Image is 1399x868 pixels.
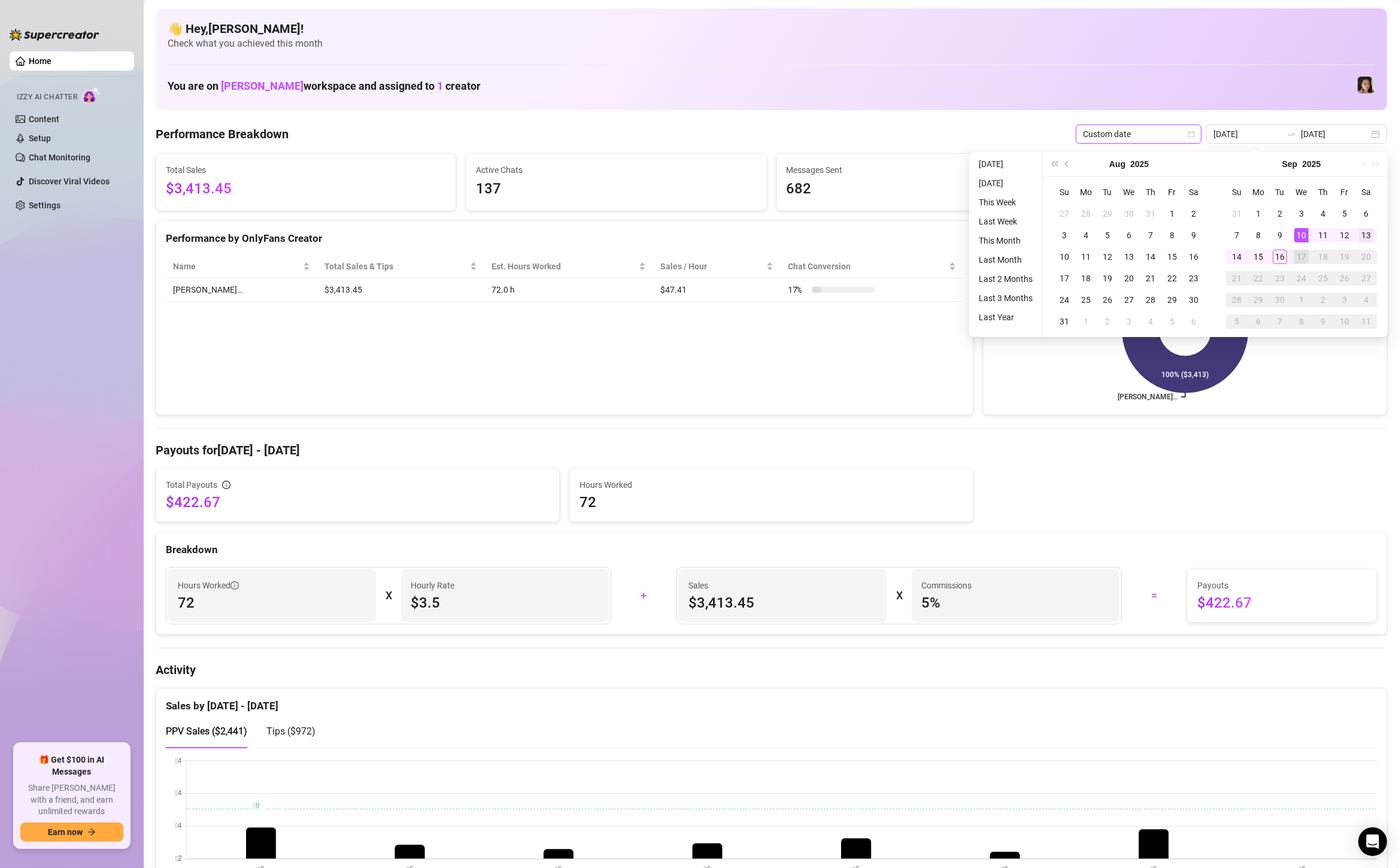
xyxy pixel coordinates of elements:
[1273,271,1287,286] div: 23
[1269,246,1291,268] td: 2025-09-16
[178,593,366,612] span: 72
[1079,293,1093,307] div: 25
[688,593,877,612] span: $3,413.45
[491,260,636,273] div: Est. Hours Worked
[788,283,807,296] span: 17 %
[1097,224,1118,246] td: 2025-08-05
[1100,207,1115,221] div: 29
[1186,207,1201,221] div: 2
[1294,207,1309,221] div: 3
[1118,246,1140,268] td: 2025-08-13
[1273,207,1287,221] div: 2
[1251,271,1266,286] div: 22
[1291,181,1312,203] th: We
[1359,228,1373,242] div: 13
[1286,129,1296,139] span: to
[221,80,304,92] span: [PERSON_NAME]
[1165,228,1179,242] div: 8
[1122,228,1136,242] div: 6
[1161,181,1183,203] th: Fr
[1251,250,1266,264] div: 15
[653,278,781,302] td: $47.41
[660,260,764,273] span: Sales / Hour
[653,255,781,278] th: Sales / Hour
[1213,128,1282,141] input: Start date
[1269,268,1291,289] td: 2025-09-23
[1226,268,1248,289] td: 2025-09-21
[411,579,454,592] article: Hourly Rate
[1079,228,1093,242] div: 4
[29,177,110,186] a: Discover Viral Videos
[166,178,446,201] span: $3,413.45
[166,278,317,302] td: [PERSON_NAME]…
[166,230,963,247] div: Performance by OnlyFans Creator
[1230,293,1244,307] div: 28
[1143,207,1158,221] div: 31
[1054,289,1075,311] td: 2025-08-24
[1054,268,1075,289] td: 2025-08-17
[1226,203,1248,224] td: 2025-08-31
[1183,203,1204,224] td: 2025-08-02
[1143,228,1158,242] div: 7
[1334,203,1355,224] td: 2025-09-05
[1140,268,1161,289] td: 2025-08-21
[1143,314,1158,329] div: 4
[166,255,317,278] th: Name
[1183,289,1204,311] td: 2025-08-30
[29,133,51,143] a: Setup
[1186,293,1201,307] div: 30
[166,726,247,737] span: PPV Sales ( $2,441 )
[1054,311,1075,332] td: 2025-08-31
[1100,293,1115,307] div: 26
[173,260,301,273] span: Name
[1197,593,1367,612] span: $422.67
[1140,224,1161,246] td: 2025-08-07
[921,579,972,592] article: Commissions
[1226,289,1248,311] td: 2025-09-28
[1122,314,1136,329] div: 3
[974,253,1037,267] li: Last Month
[1334,181,1355,203] th: Fr
[1312,268,1334,289] td: 2025-09-25
[1226,181,1248,203] th: Su
[1334,268,1355,289] td: 2025-09-26
[1140,311,1161,332] td: 2025-09-04
[1161,224,1183,246] td: 2025-08-08
[1355,224,1377,246] td: 2025-09-13
[1097,289,1118,311] td: 2025-08-26
[20,782,123,818] span: Share [PERSON_NAME] with a friend, and earn unlimited rewards
[1291,246,1312,268] td: 2025-09-17
[1097,311,1118,332] td: 2025-09-02
[1291,289,1312,311] td: 2025-10-01
[974,195,1037,210] li: This Week
[168,80,481,93] h1: You are on workspace and assigned to creator
[1230,271,1244,286] div: 21
[974,157,1037,171] li: [DATE]
[1122,293,1136,307] div: 27
[1269,311,1291,332] td: 2025-10-07
[1118,268,1140,289] td: 2025-08-20
[1248,181,1269,203] th: Mo
[1100,228,1115,242] div: 5
[1140,181,1161,203] th: Th
[20,754,123,778] span: 🎁 Get $100 in AI Messages
[1122,250,1136,264] div: 13
[1186,271,1201,286] div: 23
[10,29,99,41] img: logo-BBDzfeDw.svg
[1334,246,1355,268] td: 2025-09-19
[1057,250,1072,264] div: 10
[974,291,1037,305] li: Last 3 Months
[1230,314,1244,329] div: 5
[1097,268,1118,289] td: 2025-08-19
[1358,77,1374,93] img: Luna
[156,126,289,142] h4: Performance Breakdown
[386,586,392,605] div: X
[1312,203,1334,224] td: 2025-09-04
[1230,207,1244,221] div: 31
[1269,181,1291,203] th: Tu
[29,114,59,124] a: Content
[787,163,1067,177] span: Messages Sent
[1054,246,1075,268] td: 2025-08-10
[1161,246,1183,268] td: 2025-08-15
[476,178,756,201] span: 137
